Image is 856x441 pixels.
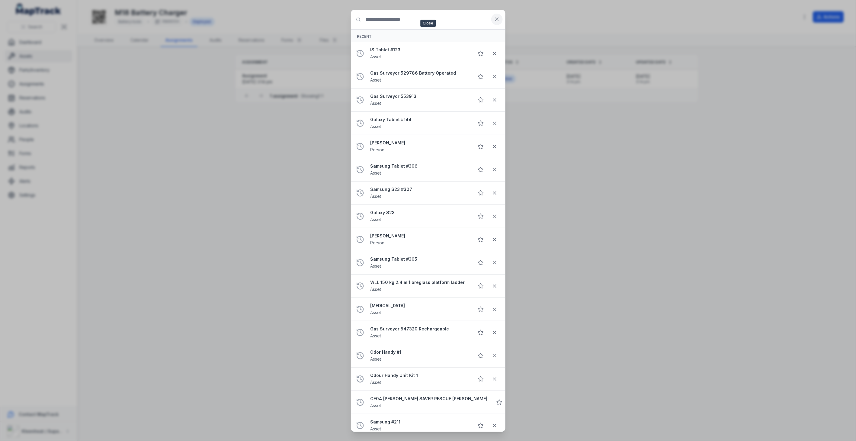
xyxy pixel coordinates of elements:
[370,140,469,153] a: [PERSON_NAME]Person
[370,170,381,175] span: Asset
[370,233,469,239] strong: [PERSON_NAME]
[370,47,469,60] a: IS Tablet #123Asset
[370,326,469,339] a: Gas Surveyor 547320 RechargeableAsset
[370,163,469,169] strong: Samsung Tablet #306
[370,186,469,192] strong: Samsung S23 #307
[370,93,469,99] strong: Gas Surveyor 553913
[370,240,385,245] span: Person
[370,163,469,176] a: Samsung Tablet #306Asset
[370,101,381,106] span: Asset
[370,333,381,338] span: Asset
[370,256,469,269] a: Samsung Tablet #305Asset
[370,349,469,355] strong: Odor Handy #1
[370,356,381,362] span: Asset
[370,349,469,362] a: Odor Handy #1Asset
[370,147,385,152] span: Person
[370,194,381,199] span: Asset
[370,426,381,431] span: Asset
[370,279,469,285] strong: WLL 150 kg 2.4 m fibreglass platform ladder
[370,140,469,146] strong: [PERSON_NAME]
[370,372,469,378] strong: Odour Handy Unit Kit 1
[370,210,469,223] a: Galaxy S23Asset
[370,403,381,408] span: Asset
[370,186,469,200] a: Samsung S23 #307Asset
[370,77,381,82] span: Asset
[370,217,381,222] span: Asset
[370,93,469,107] a: Gas Surveyor 553913Asset
[370,210,469,216] strong: Galaxy S23
[370,419,469,432] a: Samsung #211Asset
[370,233,469,246] a: [PERSON_NAME]Person
[357,34,372,39] span: Recent
[370,303,469,309] strong: [MEDICAL_DATA]
[370,310,381,315] span: Asset
[370,287,381,292] span: Asset
[370,117,469,130] a: Galaxy Tablet #144Asset
[370,54,381,59] span: Asset
[370,396,488,402] strong: CF04 [PERSON_NAME] SAVER RESCUE [PERSON_NAME]
[370,124,381,129] span: Asset
[370,117,469,123] strong: Galaxy Tablet #144
[420,20,436,27] span: Close
[370,70,469,76] strong: Gas Surveyor 529786 Battery Operated
[370,303,469,316] a: [MEDICAL_DATA]Asset
[370,419,469,425] strong: Samsung #211
[370,70,469,83] a: Gas Surveyor 529786 Battery OperatedAsset
[370,380,381,385] span: Asset
[370,263,381,269] span: Asset
[370,279,469,293] a: WLL 150 kg 2.4 m fibreglass platform ladderAsset
[370,326,469,332] strong: Gas Surveyor 547320 Rechargeable
[370,47,469,53] strong: IS Tablet #123
[370,396,488,409] a: CF04 [PERSON_NAME] SAVER RESCUE [PERSON_NAME]Asset
[370,256,469,262] strong: Samsung Tablet #305
[370,372,469,386] a: Odour Handy Unit Kit 1Asset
